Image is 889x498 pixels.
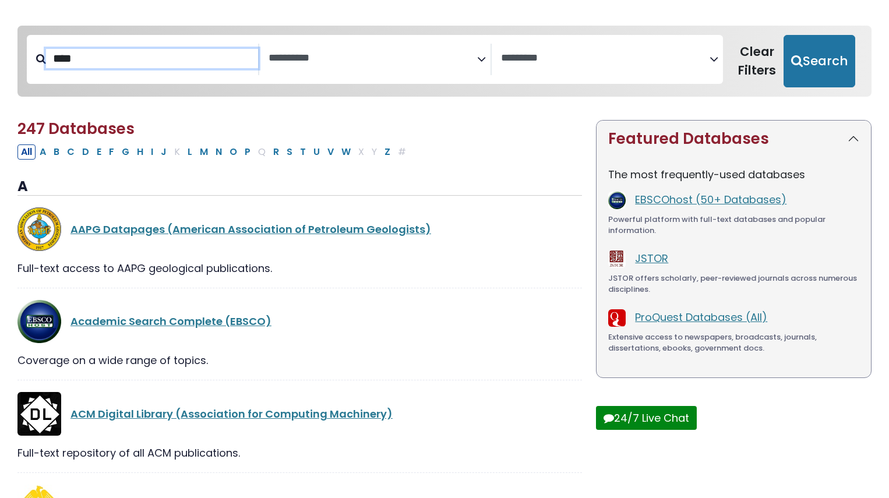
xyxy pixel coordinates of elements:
span: 247 Databases [17,118,135,139]
button: Filter Results L [184,144,196,160]
button: Filter Results T [297,144,309,160]
button: Filter Results B [50,144,63,160]
textarea: Search [501,52,710,65]
button: Clear Filters [730,35,784,87]
nav: Search filters [17,26,872,97]
button: Submit for Search Results [784,35,855,87]
button: Filter Results A [36,144,50,160]
a: JSTOR [635,251,668,266]
button: Filter Results W [338,144,354,160]
button: Filter Results U [310,144,323,160]
button: Filter Results P [241,144,254,160]
button: Filter Results I [147,144,157,160]
h3: A [17,178,582,196]
a: Academic Search Complete (EBSCO) [70,314,271,329]
div: Full-text repository of all ACM publications. [17,445,582,461]
button: Filter Results Z [381,144,394,160]
button: Filter Results R [270,144,283,160]
p: The most frequently-used databases [608,167,859,182]
button: Featured Databases [597,121,871,157]
a: ACM Digital Library (Association for Computing Machinery) [70,407,393,421]
div: Extensive access to newspapers, broadcasts, journals, dissertations, ebooks, government docs. [608,331,859,354]
button: Filter Results C [63,144,78,160]
button: Filter Results S [283,144,296,160]
button: Filter Results F [105,144,118,160]
div: Full-text access to AAPG geological publications. [17,260,582,276]
button: Filter Results D [79,144,93,160]
button: All [17,144,36,160]
a: EBSCOhost (50+ Databases) [635,192,786,207]
div: JSTOR offers scholarly, peer-reviewed journals across numerous disciplines. [608,273,859,295]
button: Filter Results H [133,144,147,160]
input: Search database by title or keyword [46,49,258,68]
div: Powerful platform with full-text databases and popular information. [608,214,859,236]
button: Filter Results V [324,144,337,160]
button: Filter Results G [118,144,133,160]
a: AAPG Datapages (American Association of Petroleum Geologists) [70,222,431,236]
a: ProQuest Databases (All) [635,310,767,324]
button: Filter Results E [93,144,105,160]
button: 24/7 Live Chat [596,406,697,430]
button: Filter Results O [226,144,241,160]
button: Filter Results N [212,144,225,160]
div: Alpha-list to filter by first letter of database name [17,144,411,158]
button: Filter Results M [196,144,211,160]
button: Filter Results J [157,144,170,160]
textarea: Search [269,52,477,65]
div: Coverage on a wide range of topics. [17,352,582,368]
